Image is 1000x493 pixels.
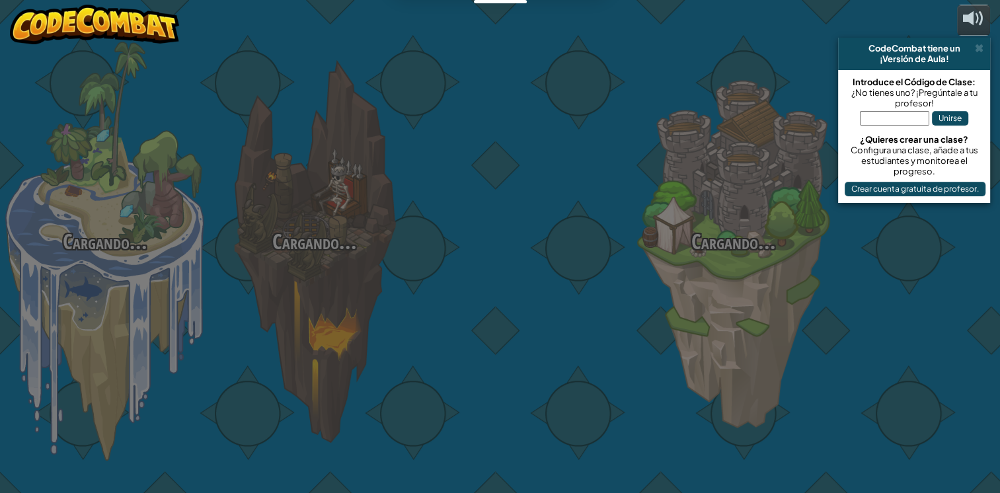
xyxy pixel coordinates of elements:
[932,111,968,126] button: Unirse
[845,145,983,176] div: Configura una clase, añade a tus estudiantes y monitorea el progreso.
[845,182,985,196] button: Crear cuenta gratuita de profesor.
[845,77,983,87] div: Introduce el Código de Clase:
[843,54,985,64] div: ¡Versión de Aula!
[845,134,983,145] div: ¿Quieres crear una clase?
[10,5,179,44] img: CodeCombat - Learn how to code by playing a game
[843,43,985,54] div: CodeCombat tiene un
[845,87,983,108] div: ¿No tienes uno? ¡Pregúntale a tu profesor!
[957,5,990,36] button: Ajustar volúmen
